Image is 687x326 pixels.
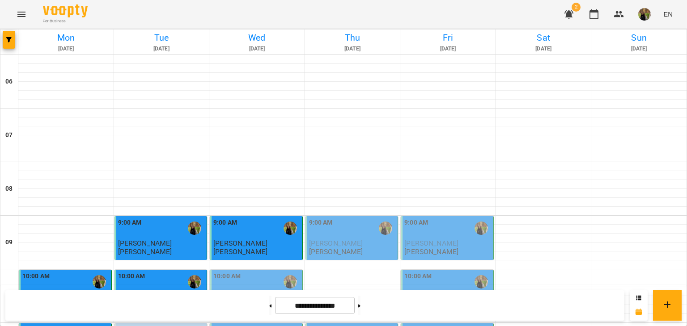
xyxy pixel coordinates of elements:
h6: [DATE] [497,45,590,53]
label: 9:00 AM [118,218,142,228]
h6: [DATE] [306,45,399,53]
img: Власійчук Ольга Іванівна [379,222,392,235]
img: Власійчук Ольга Іванівна [188,275,201,288]
h6: Mon [20,31,112,45]
h6: [DATE] [20,45,112,53]
img: Власійчук Ольга Іванівна [284,275,297,288]
img: Власійчук Ольга Іванівна [475,275,488,288]
span: [PERSON_NAME] [213,239,267,247]
h6: Sun [593,31,685,45]
button: Menu [11,4,32,25]
img: Voopty Logo [43,4,88,17]
h6: Tue [115,31,208,45]
label: 10:00 AM [22,272,50,281]
img: Власійчук Ольга Іванівна [188,222,201,235]
h6: 09 [5,238,13,247]
span: EN [663,9,673,19]
p: [PERSON_NAME] [404,248,458,255]
h6: [DATE] [593,45,685,53]
label: 10:00 AM [118,272,145,281]
h6: 08 [5,184,13,194]
label: 9:00 AM [404,218,428,228]
span: [PERSON_NAME] [309,239,363,247]
label: 9:00 AM [213,218,237,228]
h6: [DATE] [211,45,303,53]
label: 10:00 AM [213,272,241,281]
span: [PERSON_NAME] [404,239,458,247]
h6: 06 [5,77,13,87]
span: For Business [43,18,88,24]
span: 2 [572,3,581,12]
button: EN [660,6,676,22]
img: 11bdc30bc38fc15eaf43a2d8c1dccd93.jpg [638,8,651,21]
label: 10:00 AM [404,272,432,281]
h6: Thu [306,31,399,45]
h6: Wed [211,31,303,45]
p: [PERSON_NAME] [118,248,172,255]
h6: Sat [497,31,590,45]
h6: [DATE] [115,45,208,53]
h6: Fri [402,31,494,45]
span: [PERSON_NAME] [118,239,172,247]
label: 9:00 AM [309,218,333,228]
p: [PERSON_NAME] [213,248,267,255]
p: [PERSON_NAME] [309,248,363,255]
h6: 07 [5,130,13,140]
img: Власійчук Ольга Іванівна [93,275,106,288]
h6: [DATE] [402,45,494,53]
img: Власійчук Ольга Іванівна [475,222,488,235]
img: Власійчук Ольга Іванівна [284,222,297,235]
